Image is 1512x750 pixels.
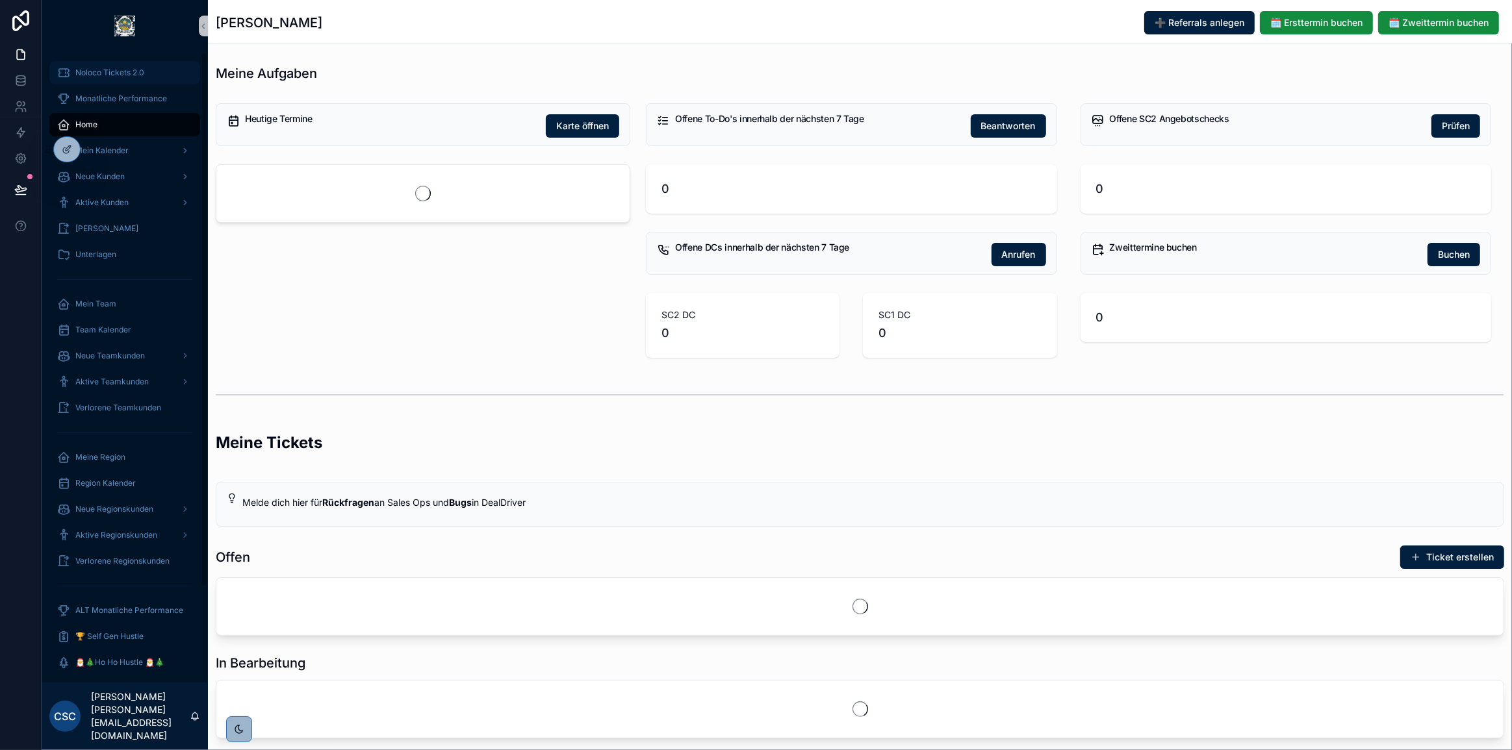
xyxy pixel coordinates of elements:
[49,344,200,368] a: Neue Teamkunden
[42,52,208,682] div: scrollable content
[75,605,183,616] span: ALT Monatliche Performance
[1442,119,1470,132] span: Prüfen
[216,14,322,32] h1: [PERSON_NAME]
[75,452,125,462] span: Meine Region
[981,119,1036,132] span: Beantworten
[75,171,125,182] span: Neue Kunden
[1431,114,1480,138] button: Prüfen
[49,445,200,469] a: Meine Region
[245,114,535,123] h5: Heutige Termine
[49,113,200,136] a: Home
[114,16,135,36] img: App logo
[75,223,138,234] span: [PERSON_NAME]
[75,478,136,488] span: Region Kalender
[216,654,305,672] h1: In Bearbeitung
[75,504,153,514] span: Neue Regionskunden
[1110,243,1417,252] h5: Zweittermine buchen
[1438,248,1470,261] span: Buchen
[49,497,200,521] a: Neue Regionskunden
[1400,545,1504,569] button: Ticket erstellen
[75,249,116,260] span: Unterlagen
[49,87,200,110] a: Monatliche Performance
[1144,11,1255,34] button: ➕ Referrals anlegen
[1110,114,1421,123] h5: Offene SC2 Angebotschecks
[556,119,609,132] span: Karte öffnen
[216,64,317,82] h1: Meine Aufgaben
[75,145,129,156] span: Mein Kalender
[216,432,322,453] h2: Meine Tickets
[971,114,1046,138] button: Beantworten
[675,243,980,252] h5: Offene DCs innerhalb der nächsten 7 Tage
[675,114,960,123] h5: Offene To-Do's innerhalb der nächsten 7 Tage
[49,549,200,573] a: Verlorene Regionskunden
[49,292,200,316] a: Mein Team
[49,139,200,162] a: Mein Kalender
[1378,11,1499,34] button: 🗓️ Zweittermin buchen
[75,657,164,668] span: 🎅🎄Ho Ho Hustle 🎅🎄
[992,243,1046,266] button: Anrufen
[49,651,200,674] a: 🎅🎄Ho Ho Hustle 🎅🎄
[49,61,200,84] a: Noloco Tickets 2.0
[216,548,250,566] h1: Offen
[49,370,200,394] a: Aktive Teamkunden
[49,471,200,495] a: Region Kalender
[75,299,116,309] span: Mein Team
[1260,11,1373,34] button: 🗓️ Ersttermin buchen
[49,243,200,266] a: Unterlagen
[661,324,824,342] span: 0
[878,324,1041,342] span: 0
[546,114,619,138] button: Karte öffnen
[1096,180,1476,198] span: 0
[75,351,145,361] span: Neue Teamkunden
[75,94,167,104] span: Monatliche Performance
[242,495,1493,510] div: Melde dich hier für **Rückfragen** an Sales Ops und **Bugs** in DealDriver
[1155,16,1244,29] span: ➕ Referrals anlegen
[661,308,824,321] span: SC2 DC
[49,599,200,622] a: ALT Monatliche Performance
[91,690,190,742] p: [PERSON_NAME] [PERSON_NAME][EMAIL_ADDRESS][DOMAIN_NAME]
[661,180,1041,198] span: 0
[1389,16,1489,29] span: 🗓️ Zweittermin buchen
[75,325,131,335] span: Team Kalender
[449,497,472,508] strong: Bugs
[878,308,1041,321] span: SC1 DC
[75,631,144,642] span: 🏆 Self Gen Hustle
[75,530,157,540] span: Aktive Regionskunden
[49,625,200,648] a: 🏆 Self Gen Hustle
[49,191,200,214] a: Aktive Kunden
[1270,16,1363,29] span: 🗓️ Ersttermin buchen
[75,68,144,78] span: Noloco Tickets 2.0
[242,495,1493,510] p: Melde dich hier für an Sales Ops und in DealDriver
[1428,243,1480,266] button: Buchen
[54,708,76,724] span: CSc
[75,377,149,387] span: Aktive Teamkunden
[1096,308,1476,327] span: 0
[49,523,200,547] a: Aktive Regionskunden
[49,217,200,240] a: [PERSON_NAME]
[49,318,200,342] a: Team Kalender
[75,403,161,413] span: Verlorene Teamkunden
[75,119,97,130] span: Home
[49,396,200,419] a: Verlorene Teamkunden
[322,497,374,508] strong: Rückfragen
[75,556,170,566] span: Verlorene Regionskunden
[49,165,200,188] a: Neue Kunden
[75,197,129,208] span: Aktive Kunden
[1002,248,1036,261] span: Anrufen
